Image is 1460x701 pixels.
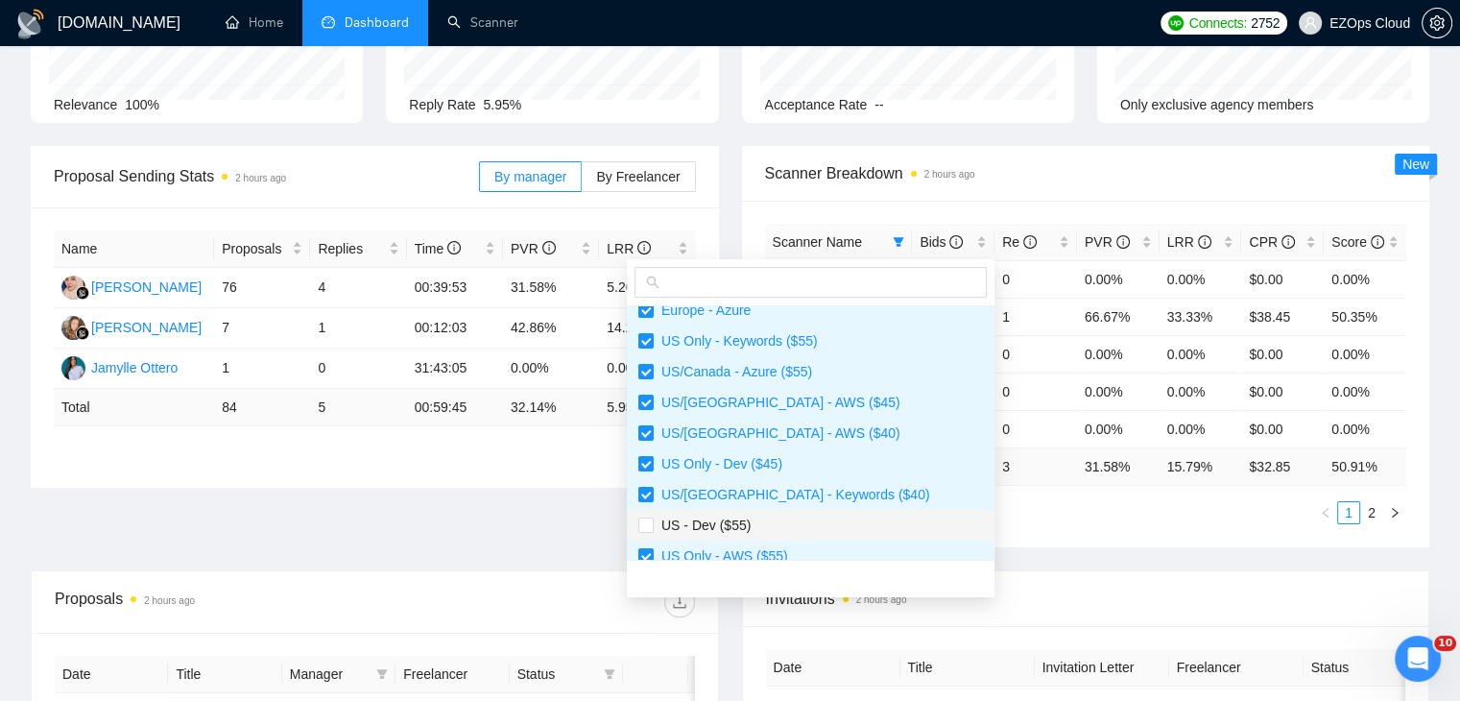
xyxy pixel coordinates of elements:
span: 10 [1434,636,1456,651]
span: setting [1423,15,1451,31]
td: 32.14 % [503,389,599,426]
td: $0.00 [1241,410,1324,447]
span: Dashboard [345,14,409,31]
span: Acceptance Rate [765,97,868,112]
td: 1 [994,298,1077,335]
td: 0 [994,410,1077,447]
th: Date [55,656,168,693]
a: setting [1422,15,1452,31]
span: US/[GEOGRAPHIC_DATA] - AWS ($45) [654,395,900,410]
td: 0.00% [1160,373,1242,410]
span: Proposals [222,238,288,259]
td: 31.58 % [1077,447,1160,485]
td: 0.00% [503,349,599,389]
span: right [1389,507,1400,519]
td: 50.35% [1324,298,1406,335]
span: Manager [290,664,369,685]
button: left [1314,501,1337,524]
th: Freelancer [1169,649,1304,687]
td: $ 32.85 [1241,447,1324,485]
td: $0.00 [1241,335,1324,373]
a: 1 [1338,502,1359,523]
td: 0.00% [1077,335,1160,373]
td: 0.00% [1077,373,1160,410]
td: 1 [214,349,310,389]
span: Time [415,241,461,256]
td: 14.29% [599,308,695,349]
td: 0.00% [1324,410,1406,447]
time: 2 hours ago [924,169,975,180]
img: upwork-logo.png [1168,15,1184,31]
td: 0 [994,335,1077,373]
span: info-circle [1281,235,1295,249]
td: 0 [994,373,1077,410]
span: left [1320,507,1331,519]
button: right [1383,501,1406,524]
td: 0.00% [1324,260,1406,298]
td: $0.00 [1241,373,1324,410]
span: CPR [1249,234,1294,250]
span: -- [874,97,883,112]
span: By manager [494,169,566,184]
div: [PERSON_NAME] [91,277,202,298]
span: Re [1002,234,1037,250]
li: Previous Page [1314,501,1337,524]
span: US - Dev ($55) [654,518,751,533]
a: AJ[PERSON_NAME] [61,278,202,294]
td: $0.00 [1241,260,1324,298]
td: 1 [310,308,406,349]
span: Relevance [54,97,117,112]
li: 1 [1337,501,1360,524]
td: 66.67% [1077,298,1160,335]
span: Bids [920,234,963,250]
a: searchScanner [447,14,518,31]
span: download [665,594,694,610]
div: [PERSON_NAME] [91,317,202,338]
span: search [646,276,659,289]
span: LRR [1167,234,1211,250]
th: Date [766,649,900,687]
span: Scanner Breakdown [765,161,1407,185]
th: Freelancer [395,656,509,693]
td: 31.58% [503,268,599,308]
a: homeHome [226,14,283,31]
span: Invitations [766,587,1406,611]
span: info-circle [1116,235,1130,249]
img: logo [15,9,46,39]
a: 2 [1361,502,1382,523]
span: US Only - Dev ($45) [654,456,782,471]
span: LRR [607,241,651,256]
span: info-circle [1023,235,1037,249]
span: filter [604,668,615,680]
td: 4 [310,268,406,308]
span: filter [600,660,619,689]
li: 2 [1360,501,1383,524]
th: Manager [282,656,395,693]
td: 5 [310,389,406,426]
div: Jamylle Ottero [91,357,178,378]
span: Proposal Sending Stats [54,164,479,188]
td: 0.00% [1160,260,1242,298]
td: 0.00% [1077,410,1160,447]
td: 0.00% [1324,335,1406,373]
span: Connects: [1189,12,1247,34]
span: dashboard [322,15,335,29]
td: 31:43:05 [407,349,503,389]
span: info-circle [637,241,651,254]
td: 42.86% [503,308,599,349]
td: 00:59:45 [407,389,503,426]
li: Next Page [1383,501,1406,524]
div: Proposals [55,587,374,617]
td: 00:39:53 [407,268,503,308]
span: 2752 [1251,12,1280,34]
td: 5.26% [599,268,695,308]
th: Invitation Letter [1035,649,1169,687]
img: gigradar-bm.png [76,326,89,340]
td: 76 [214,268,310,308]
span: 5.95% [484,97,522,112]
span: info-circle [1371,235,1384,249]
td: 3 [994,447,1077,485]
span: Only exclusive agency members [1120,97,1314,112]
td: 00:12:03 [407,308,503,349]
time: 2 hours ago [235,173,286,183]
